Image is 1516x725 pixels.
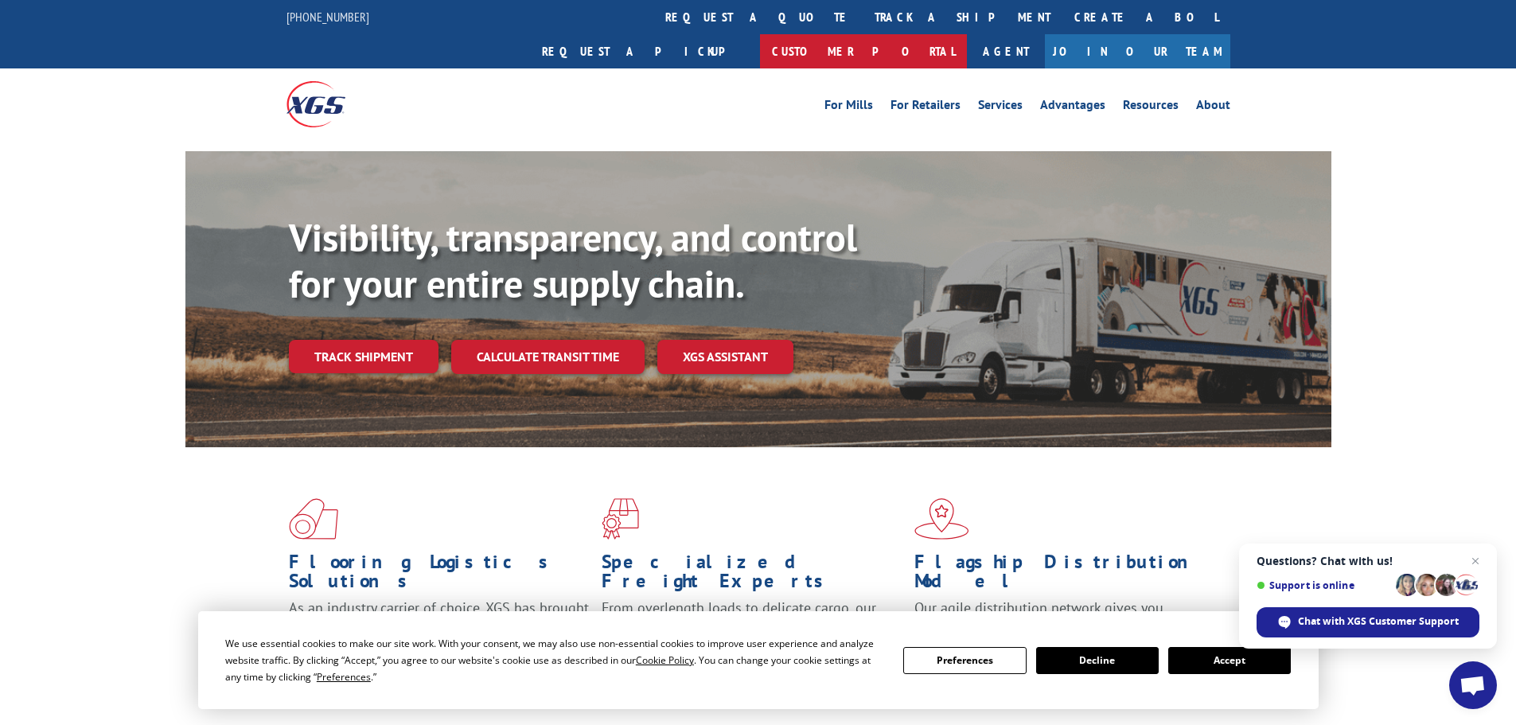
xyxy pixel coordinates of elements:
a: Agent [967,34,1045,68]
button: Decline [1036,647,1159,674]
a: Calculate transit time [451,340,645,374]
a: Services [978,99,1023,116]
a: Advantages [1040,99,1105,116]
a: Track shipment [289,340,438,373]
span: Our agile distribution network gives you nationwide inventory management on demand. [914,598,1207,636]
span: Chat with XGS Customer Support [1298,614,1459,629]
a: XGS ASSISTANT [657,340,793,374]
div: Cookie Consent Prompt [198,611,1319,709]
span: Cookie Policy [636,653,694,667]
a: Join Our Team [1045,34,1230,68]
div: Open chat [1449,661,1497,709]
button: Preferences [903,647,1026,674]
img: xgs-icon-total-supply-chain-intelligence-red [289,498,338,540]
h1: Flooring Logistics Solutions [289,552,590,598]
a: Resources [1123,99,1179,116]
a: [PHONE_NUMBER] [286,9,369,25]
button: Accept [1168,647,1291,674]
h1: Specialized Freight Experts [602,552,902,598]
span: Support is online [1257,579,1390,591]
span: Preferences [317,670,371,684]
img: xgs-icon-focused-on-flooring-red [602,498,639,540]
p: From overlength loads to delicate cargo, our experienced staff knows the best way to move your fr... [602,598,902,669]
div: Chat with XGS Customer Support [1257,607,1479,637]
a: For Mills [824,99,873,116]
a: Request a pickup [530,34,760,68]
h1: Flagship Distribution Model [914,552,1215,598]
a: About [1196,99,1230,116]
span: As an industry carrier of choice, XGS has brought innovation and dedication to flooring logistics... [289,598,589,655]
span: Close chat [1466,552,1485,571]
div: We use essential cookies to make our site work. With your consent, we may also use non-essential ... [225,635,884,685]
b: Visibility, transparency, and control for your entire supply chain. [289,212,857,308]
span: Questions? Chat with us! [1257,555,1479,567]
a: Customer Portal [760,34,967,68]
img: xgs-icon-flagship-distribution-model-red [914,498,969,540]
a: For Retailers [891,99,961,116]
